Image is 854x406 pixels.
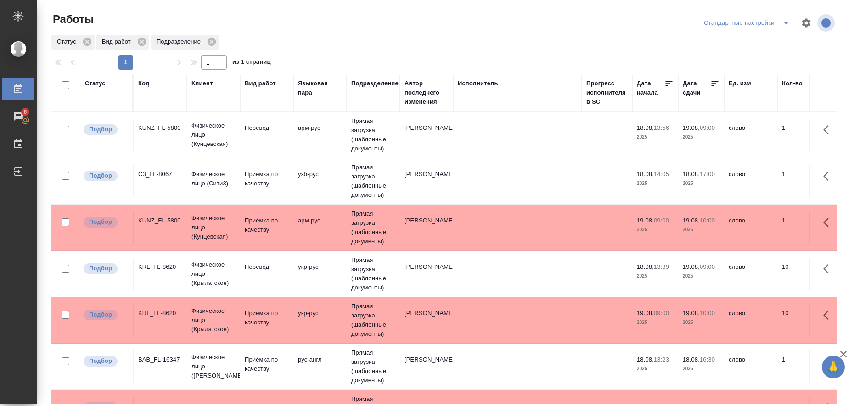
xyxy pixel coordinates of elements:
p: Подбор [89,217,112,227]
td: укр-рус [293,304,347,336]
p: 19.08, [683,217,700,224]
div: Вид работ [245,79,276,88]
td: рус-англ [293,350,347,383]
td: Прямая загрузка (шаблонные документы) [347,158,400,204]
button: Здесь прячутся важные кнопки [818,165,840,187]
p: Приёмка по качеству [245,170,289,188]
p: Физическое лицо (Кунцевская) [191,214,236,241]
button: Здесь прячутся важные кнопки [818,304,840,326]
p: 18.08, [683,171,700,178]
td: слово [724,211,777,244]
td: [PERSON_NAME] [400,119,453,151]
button: Здесь прячутся важные кнопки [818,211,840,234]
td: 10 [777,258,823,290]
p: 19.08, [683,310,700,317]
p: 13:56 [654,124,669,131]
div: Кол-во [782,79,803,88]
td: слово [724,165,777,197]
div: Автор последнего изменения [405,79,449,106]
p: Подбор [89,264,112,273]
p: 2025 [683,364,719,373]
p: 2025 [637,272,674,281]
td: укр-рус [293,258,347,290]
button: 🙏 [822,356,845,378]
p: 18.08, [637,356,654,363]
td: узб-рус [293,165,347,197]
p: Подбор [89,171,112,180]
td: 1 [777,211,823,244]
span: Настроить таблицу [795,12,817,34]
td: 1 [777,165,823,197]
p: 10:00 [700,310,715,317]
td: 1 [777,119,823,151]
td: Прямая загрузка (шаблонные документы) [347,205,400,250]
p: 13:39 [654,263,669,270]
p: Подбор [89,356,112,366]
div: Ед. изм [729,79,751,88]
p: Приёмка по качеству [245,309,289,327]
td: слово [724,119,777,151]
p: 19.08, [683,124,700,131]
span: 6 [18,107,32,117]
div: KUNZ_FL-5800 [138,216,182,225]
div: Код [138,79,149,88]
p: Приёмка по качеству [245,216,289,234]
p: Статус [57,37,79,46]
p: 10:00 [700,217,715,224]
p: Физическое лицо (Сити3) [191,170,236,188]
div: Подразделение [351,79,399,88]
div: Можно подбирать исполнителей [83,170,128,182]
button: Здесь прячутся важные кнопки [818,350,840,373]
td: 10 [777,304,823,336]
td: Прямая загрузка (шаблонные документы) [347,112,400,158]
td: [PERSON_NAME] [400,165,453,197]
p: Подбор [89,310,112,319]
td: Прямая загрузка (шаблонные документы) [347,344,400,389]
p: 09:00 [700,124,715,131]
td: арм-рус [293,119,347,151]
p: Перевод [245,123,289,133]
p: 18.08, [637,124,654,131]
div: Дата сдачи [683,79,710,97]
p: 09:00 [654,217,669,224]
p: 2025 [637,133,674,142]
p: 14:05 [654,171,669,178]
p: 13:23 [654,356,669,363]
td: слово [724,258,777,290]
td: [PERSON_NAME] [400,350,453,383]
td: слово [724,350,777,383]
p: 2025 [683,225,719,234]
div: Дата начала [637,79,664,97]
button: Здесь прячутся важные кнопки [818,258,840,280]
div: Вид работ [96,35,149,50]
div: Можно подбирать исполнителей [83,123,128,136]
p: Физическое лицо (Крылатское) [191,260,236,288]
div: Можно подбирать исполнителей [83,309,128,321]
p: 2025 [683,318,719,327]
div: Прогресс исполнителя в SC [586,79,628,106]
span: Посмотреть информацию [817,14,837,32]
div: KRL_FL-8620 [138,309,182,318]
p: 09:00 [654,310,669,317]
td: слово [724,304,777,336]
td: 1 [777,350,823,383]
p: 2025 [637,364,674,373]
td: [PERSON_NAME] [400,258,453,290]
td: Прямая загрузка (шаблонные документы) [347,297,400,343]
p: Приёмка по качеству [245,355,289,373]
button: Здесь прячутся важные кнопки [818,119,840,141]
td: [PERSON_NAME] [400,211,453,244]
p: Вид работ [102,37,134,46]
div: Языковая пара [298,79,342,97]
p: 09:00 [700,263,715,270]
span: Работы [51,12,94,27]
div: Можно подбирать исполнителей [83,355,128,367]
div: Статус [85,79,106,88]
p: 18.08, [637,171,654,178]
span: 🙏 [826,357,841,377]
p: Подбор [89,125,112,134]
p: 2025 [637,318,674,327]
a: 6 [2,105,34,128]
div: KRL_FL-8620 [138,262,182,272]
p: 2025 [637,179,674,188]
